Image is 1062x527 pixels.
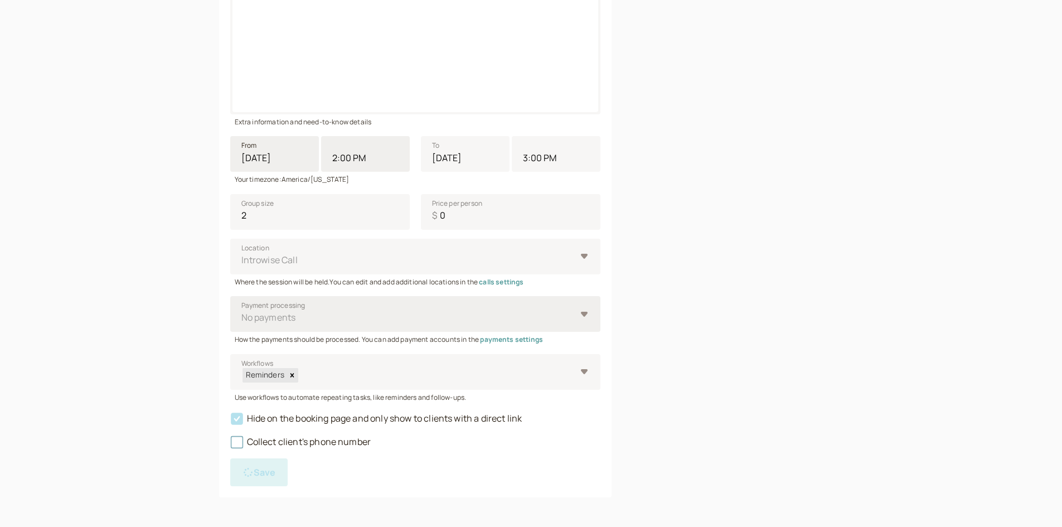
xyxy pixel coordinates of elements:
span: Price per person [432,198,483,209]
iframe: Chat Widget [1006,473,1062,527]
span: You can edit and add additional locations in the [329,277,523,287]
div: Your timezone: America/[US_STATE] [230,172,600,185]
span: To [432,140,439,151]
input: Group size [230,194,410,230]
span: Collect client's phone number [230,436,371,448]
span: Location [241,243,269,254]
span: Save [254,466,276,478]
a: payments settings [480,335,543,344]
input: Selected time: 2:00 PM [321,136,410,172]
input: To [421,136,510,172]
span: Payment processing [241,300,305,311]
a: calls settings [479,277,523,287]
span: From [241,140,257,151]
span: Workflows [241,358,273,369]
span: Use workflows to automate repeating tasks, like reminders and follow-ups. [235,393,467,402]
input: From [230,136,319,172]
input: Price per person$ [421,194,600,230]
span: Hide on the booking page and only show to clients with a direct link [230,412,522,424]
span: $ [432,209,437,223]
input: 12:00 AM [512,136,600,172]
button: Save [230,458,288,486]
div: Extra information and need-to-know details [230,114,600,127]
span: Group size [241,198,274,209]
div: How the payments should be processed. You can add payment accounts in the [230,332,600,345]
div: Where the session will be held. [230,274,600,287]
